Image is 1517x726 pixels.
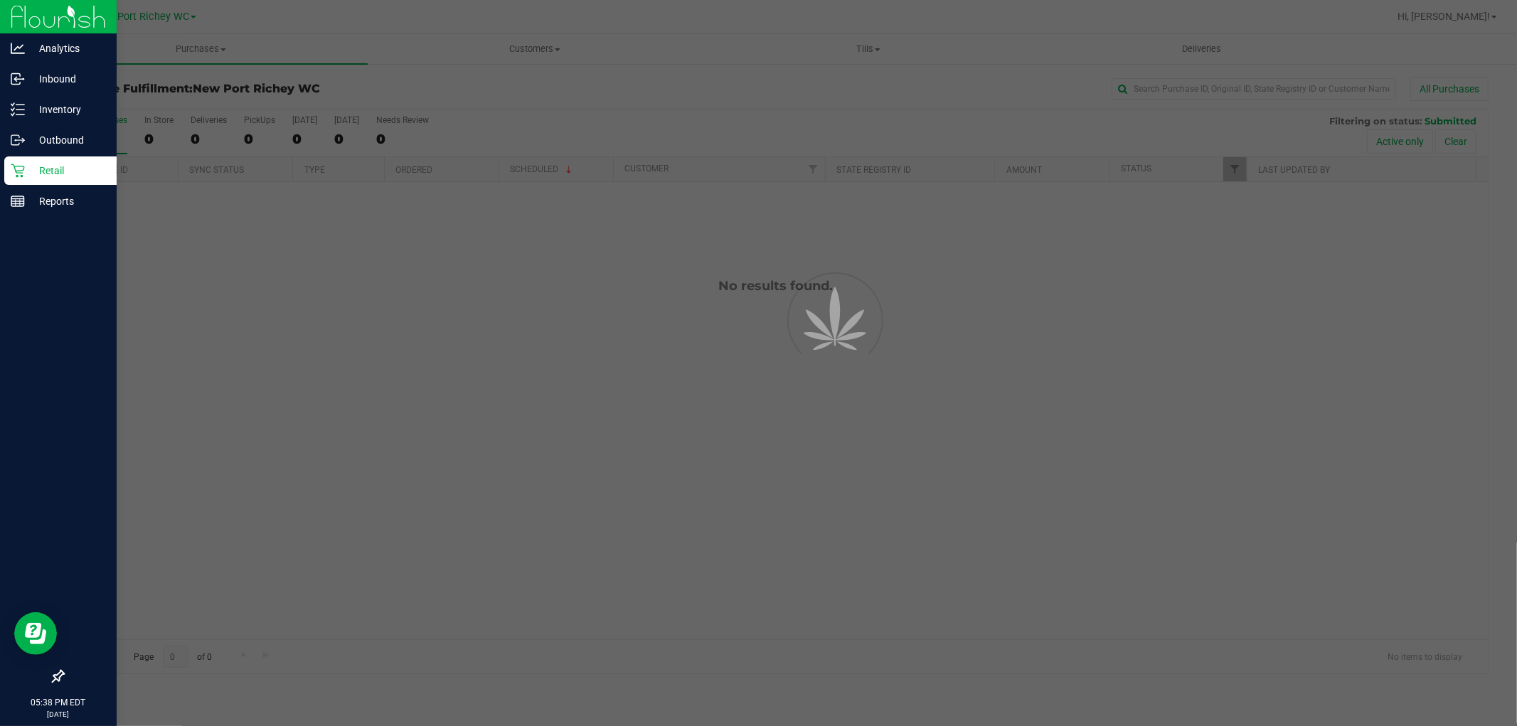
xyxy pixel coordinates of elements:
iframe: Resource center [14,612,57,655]
inline-svg: Analytics [11,41,25,55]
p: Inventory [25,101,110,118]
inline-svg: Inventory [11,102,25,117]
inline-svg: Reports [11,194,25,208]
p: Outbound [25,132,110,149]
inline-svg: Inbound [11,72,25,86]
p: Retail [25,162,110,179]
p: Reports [25,193,110,210]
p: [DATE] [6,709,110,720]
inline-svg: Retail [11,164,25,178]
p: Inbound [25,70,110,87]
p: Analytics [25,40,110,57]
inline-svg: Outbound [11,133,25,147]
p: 05:38 PM EDT [6,696,110,709]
